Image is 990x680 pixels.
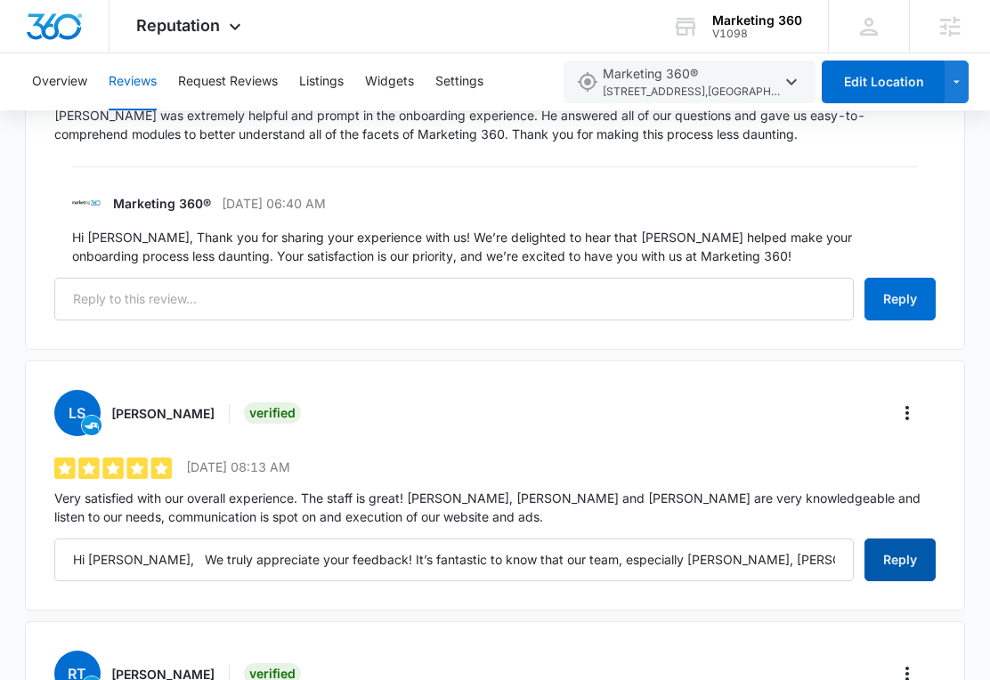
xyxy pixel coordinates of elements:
[72,189,101,217] img: Marketing 360®
[178,53,278,110] button: Request Reviews
[113,194,211,213] h4: Marketing 360®
[186,457,290,476] p: [DATE] 08:13 AM
[299,53,344,110] button: Listings
[54,390,101,436] span: LS
[109,53,157,110] button: Reviews
[864,538,936,581] button: Reply
[54,278,854,320] input: Reply to this review...
[54,106,936,143] p: [PERSON_NAME] was extremely helpful and prompt in the onboarding experience. He answered all of o...
[82,416,101,435] img: product-trl.v2.svg
[136,16,220,35] span: Reputation
[111,404,215,423] h3: [PERSON_NAME]
[603,64,781,101] span: Marketing 360®
[365,53,414,110] button: Widgets
[244,402,301,424] div: Verified
[32,53,87,110] button: Overview
[603,84,781,101] span: [STREET_ADDRESS] , [GEOGRAPHIC_DATA][PERSON_NAME] , CO
[435,53,483,110] button: Settings
[864,278,936,320] button: Reply
[54,538,854,581] input: Reply to this review...
[893,399,921,427] button: More
[222,194,326,213] p: [DATE] 06:40 AM
[564,61,816,103] button: Marketing 360®[STREET_ADDRESS],[GEOGRAPHIC_DATA][PERSON_NAME],CO
[54,489,936,526] p: Very satisfied with our overall experience. The staff is great! [PERSON_NAME], [PERSON_NAME] and ...
[822,61,945,103] button: Edit Location
[712,28,802,40] div: account id
[72,228,918,265] p: Hi [PERSON_NAME], Thank you for sharing your experience with us! We’re delighted to hear that [PE...
[712,13,802,28] div: account name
